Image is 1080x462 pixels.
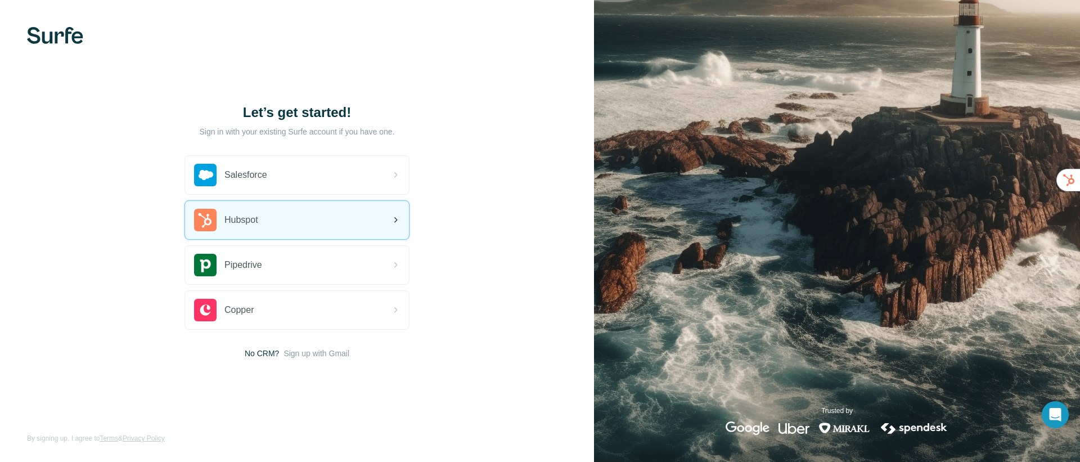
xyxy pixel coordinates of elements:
[27,27,83,44] img: Surfe's logo
[224,303,254,317] span: Copper
[184,104,409,122] h1: Let’s get started!
[224,168,267,182] span: Salesforce
[283,348,349,359] button: Sign up with Gmail
[224,258,262,272] span: Pipedrive
[27,433,165,443] span: By signing up, I agree to &
[1042,401,1069,428] div: Open Intercom Messenger
[224,213,258,227] span: Hubspot
[726,421,769,435] img: google's logo
[245,348,279,359] span: No CRM?
[821,406,853,416] p: Trusted by
[778,421,809,435] img: uber's logo
[100,434,118,442] a: Terms
[194,209,217,231] img: hubspot's logo
[194,254,217,276] img: pipedrive's logo
[818,421,870,435] img: mirakl's logo
[879,421,949,435] img: spendesk's logo
[194,164,217,186] img: salesforce's logo
[199,126,394,137] p: Sign in with your existing Surfe account if you have one.
[194,299,217,321] img: copper's logo
[123,434,165,442] a: Privacy Policy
